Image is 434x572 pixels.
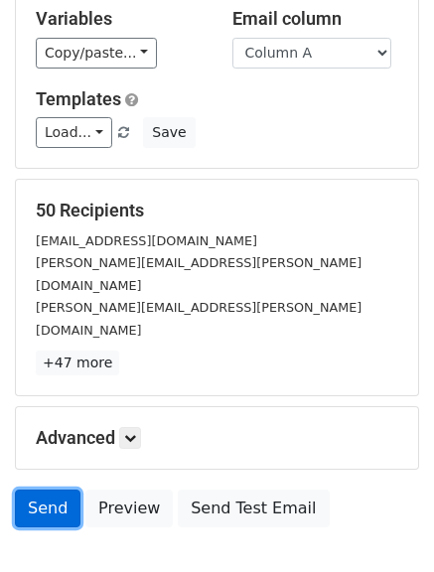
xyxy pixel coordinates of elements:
[232,8,399,30] h5: Email column
[36,300,362,338] small: [PERSON_NAME][EMAIL_ADDRESS][PERSON_NAME][DOMAIN_NAME]
[178,490,329,527] a: Send Test Email
[36,233,257,248] small: [EMAIL_ADDRESS][DOMAIN_NAME]
[85,490,173,527] a: Preview
[143,117,195,148] button: Save
[36,200,398,221] h5: 50 Recipients
[36,351,119,375] a: +47 more
[36,427,398,449] h5: Advanced
[36,88,121,109] a: Templates
[36,255,362,293] small: [PERSON_NAME][EMAIL_ADDRESS][PERSON_NAME][DOMAIN_NAME]
[36,8,203,30] h5: Variables
[15,490,80,527] a: Send
[335,477,434,572] iframe: Chat Widget
[36,38,157,69] a: Copy/paste...
[36,117,112,148] a: Load...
